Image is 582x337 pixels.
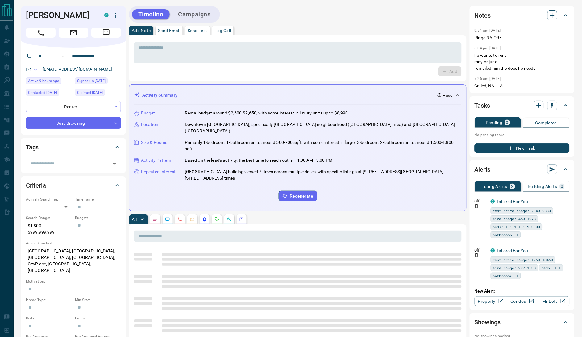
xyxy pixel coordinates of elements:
[511,184,514,189] p: 2
[475,130,570,139] p: No pending tasks
[141,110,155,116] p: Budget
[91,28,121,38] span: Message
[77,78,106,84] span: Signed up [DATE]
[497,248,528,253] a: Tailored For You
[185,110,348,116] p: Rental budget around $2,600-$2,650, with some interest in luxury units up to $8,990
[141,139,168,146] p: Size & Rooms
[475,253,479,257] svg: Push Notification Only
[481,184,508,189] p: Listing Alerts
[475,101,490,110] h2: Tasks
[475,46,501,50] p: 6:34 pm [DATE]
[475,52,570,72] p: he wants to rent may or june i emailed him the docs he needs
[153,217,158,222] svg: Notes
[132,9,170,19] button: Timeline
[491,248,495,253] div: condos.ca
[215,28,231,33] p: Log Call
[141,168,176,175] p: Repeated Interest
[239,217,244,222] svg: Agent Actions
[493,216,536,222] span: size range: 450,1978
[26,197,72,202] p: Actively Searching:
[26,240,121,246] p: Areas Searched:
[28,78,59,84] span: Active 9 hours ago
[185,168,461,181] p: [GEOGRAPHIC_DATA] building viewed 7 times across multiple dates, with specific listings at [STREE...
[26,297,72,303] p: Home Type:
[528,184,557,189] p: Building Alerts
[188,28,207,33] p: Send Text
[475,35,570,41] p: Ringc NA #GF
[75,316,121,321] p: Baths:
[475,204,479,208] svg: Push Notification Only
[26,10,95,20] h1: [PERSON_NAME]
[443,93,453,98] p: -- ago
[26,181,46,190] h2: Criteria
[26,140,121,155] div: Tags
[26,246,121,276] p: [GEOGRAPHIC_DATA], [GEOGRAPHIC_DATA], [GEOGRAPHIC_DATA], [GEOGRAPHIC_DATA], CityPlace, [GEOGRAPHI...
[26,101,121,112] div: Renter
[28,89,57,96] span: Contacted [DATE]
[185,139,461,152] p: Primarily 1-bedroom, 1-bathroom units around 500-700 sqft, with some interest in larger 3-bedroom...
[59,52,67,60] button: Open
[142,92,177,98] p: Activity Summary
[26,89,72,98] div: Tue Apr 16 2024
[538,296,570,306] a: Mr.Loft
[75,297,121,303] p: Min Size:
[165,217,170,222] svg: Lead Browsing Activity
[491,199,495,204] div: condos.ca
[535,121,557,125] p: Completed
[486,120,502,125] p: Pending
[172,9,217,19] button: Campaigns
[542,265,561,271] span: beds: 1-1
[279,191,317,201] button: Regenerate
[475,143,570,153] button: New Task
[493,265,536,271] span: size range: 297,1538
[34,67,38,72] svg: Email Verified
[75,215,121,221] p: Budget:
[475,318,501,327] h2: Showings
[77,89,103,96] span: Claimed [DATE]
[26,142,39,152] h2: Tags
[75,197,121,202] p: Timeframe:
[132,217,137,222] p: All
[475,315,570,330] div: Showings
[26,117,121,129] div: Just Browsing
[43,67,112,72] a: [EMAIL_ADDRESS][DOMAIN_NAME]
[26,215,72,221] p: Search Range:
[75,77,121,86] div: Sun Mar 17 2024
[177,217,182,222] svg: Calls
[497,199,528,204] a: Tailored For You
[475,83,570,89] p: Called, NA - LA
[506,296,538,306] a: Condos
[141,121,158,128] p: Location
[493,273,519,279] span: bathrooms: 1
[493,232,519,238] span: bathrooms: 1
[493,208,551,214] span: rent price range: 2340,9889
[475,288,570,294] p: New Alert:
[475,162,570,177] div: Alerts
[202,217,207,222] svg: Listing Alerts
[561,184,563,189] p: 0
[506,120,509,125] p: 0
[158,28,180,33] p: Send Email
[475,98,570,113] div: Tasks
[141,157,171,164] p: Activity Pattern
[185,157,332,164] p: Based on the lead's activity, the best time to reach out is: 11:00 AM - 3:00 PM
[475,10,491,20] h2: Notes
[475,198,487,204] p: Off
[190,217,195,222] svg: Emails
[59,28,88,38] span: Email
[214,217,219,222] svg: Requests
[493,224,540,230] span: beds: 1-1,1.1-1.9,3-99
[132,28,151,33] p: Add Note
[185,121,461,134] p: Downtown [GEOGRAPHIC_DATA], specifically [GEOGRAPHIC_DATA] neighbourhood ([GEOGRAPHIC_DATA] area)...
[26,279,121,284] p: Motivation:
[26,178,121,193] div: Criteria
[475,8,570,23] div: Notes
[104,13,109,17] div: condos.ca
[475,164,491,174] h2: Alerts
[110,160,119,168] button: Open
[227,217,232,222] svg: Opportunities
[26,28,56,38] span: Call
[475,296,506,306] a: Property
[75,89,121,98] div: Mon Mar 18 2024
[134,89,461,101] div: Activity Summary-- ago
